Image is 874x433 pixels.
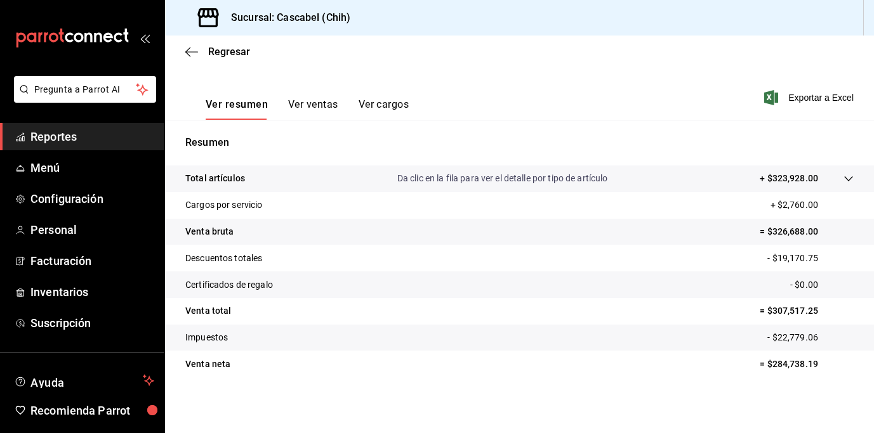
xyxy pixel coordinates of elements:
[185,46,250,58] button: Regresar
[288,98,338,120] button: Ver ventas
[185,198,263,212] p: Cargos por servicio
[185,358,230,371] p: Venta neta
[185,172,245,185] p: Total artículos
[206,98,268,120] button: Ver resumen
[760,358,854,371] p: = $284,738.19
[790,278,854,292] p: - $0.00
[14,76,156,103] button: Pregunta a Parrot AI
[30,128,154,145] span: Reportes
[185,304,231,318] p: Venta total
[30,221,154,238] span: Personal
[30,314,154,332] span: Suscripción
[185,135,854,150] p: Resumen
[30,252,154,269] span: Facturación
[771,198,854,212] p: + $2,760.00
[767,90,854,105] button: Exportar a Excel
[34,83,136,96] span: Pregunta a Parrot AI
[30,373,138,388] span: Ayuda
[359,98,409,120] button: Ver cargos
[221,10,350,25] h3: Sucursal: Cascabel (Chih)
[185,278,273,292] p: Certificados de regalo
[185,252,262,265] p: Descuentos totales
[760,225,854,238] p: = $326,688.00
[208,46,250,58] span: Regresar
[30,283,154,301] span: Inventarios
[760,304,854,318] p: = $307,517.25
[9,92,156,105] a: Pregunta a Parrot AI
[140,33,150,43] button: open_drawer_menu
[185,225,234,238] p: Venta bruta
[767,252,854,265] p: - $19,170.75
[767,331,854,344] p: - $22,779.06
[30,402,154,419] span: Recomienda Parrot
[397,172,608,185] p: Da clic en la fila para ver el detalle por tipo de artículo
[30,159,154,176] span: Menú
[30,190,154,207] span: Configuración
[206,98,409,120] div: navigation tabs
[760,172,818,185] p: + $323,928.00
[185,331,228,344] p: Impuestos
